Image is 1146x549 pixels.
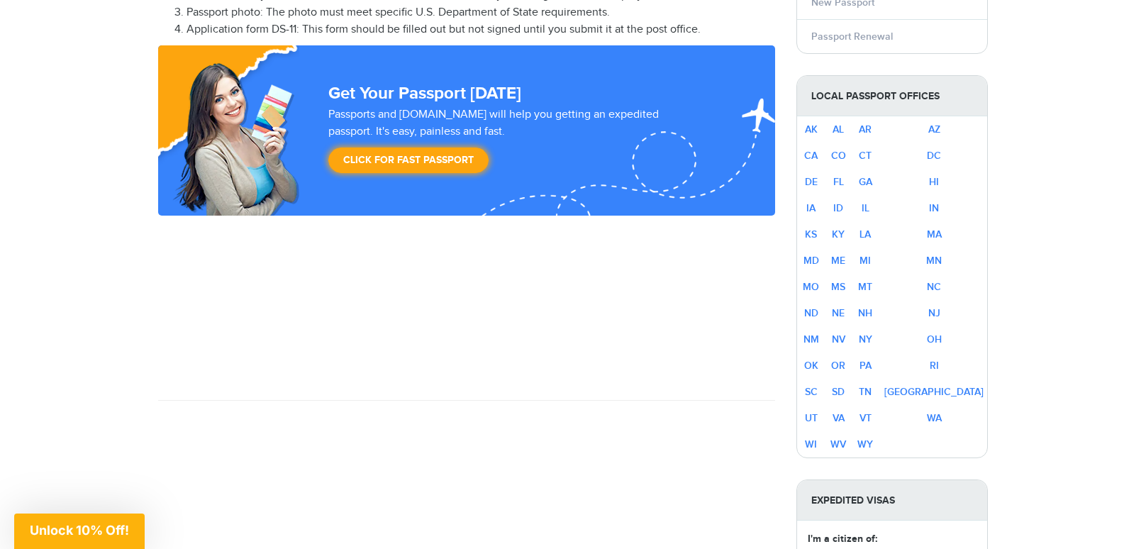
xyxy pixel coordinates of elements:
a: MO [803,281,819,293]
a: MN [926,255,942,267]
a: Click for Fast Passport [328,148,489,173]
div: Unlock 10% Off! [14,514,145,549]
a: OR [831,360,845,372]
a: NE [832,307,845,319]
a: HI [929,176,939,188]
a: Passport Renewal [811,30,893,43]
a: UT [805,412,818,424]
a: VA [833,412,845,424]
a: [GEOGRAPHIC_DATA] [884,386,984,398]
a: IN [929,202,939,214]
a: WY [857,438,873,450]
a: LA [859,228,871,240]
a: KS [805,228,817,240]
a: DC [927,150,941,162]
span: Unlock 10% Off! [30,523,129,538]
a: MT [858,281,872,293]
div: Passports and [DOMAIN_NAME] will help you getting an expedited passport. It's easy, painless and ... [323,106,710,180]
a: MS [831,281,845,293]
a: IL [862,202,869,214]
a: CT [859,150,872,162]
a: CA [804,150,818,162]
a: OH [927,333,942,345]
a: NY [859,333,872,345]
a: VT [859,412,872,424]
a: MA [927,228,942,240]
li: Application form DS-11: This form should be filled out but not signed until you submit it at the ... [187,21,775,38]
a: TN [859,386,872,398]
a: IA [806,202,816,214]
a: WI [805,438,817,450]
a: FL [833,176,844,188]
a: CO [831,150,846,162]
a: SC [805,386,818,398]
a: AK [805,123,818,135]
a: MD [803,255,819,267]
a: WV [830,438,846,450]
a: ME [831,255,845,267]
a: AZ [928,123,940,135]
a: OK [804,360,818,372]
iframe: Customer reviews powered by Trustpilot [158,216,775,386]
a: PA [859,360,872,372]
a: KY [832,228,845,240]
a: NH [858,307,872,319]
a: AR [859,123,872,135]
a: NM [803,333,819,345]
strong: Local Passport Offices [797,76,987,116]
a: NV [832,333,845,345]
a: NC [927,281,941,293]
a: GA [859,176,872,188]
strong: Expedited Visas [797,480,987,521]
a: AL [833,123,844,135]
a: RI [930,360,939,372]
li: Passport photo: The photo must meet specific U.S. Department of State requirements. [187,4,775,21]
a: SD [832,386,845,398]
label: I'm a citizen of: [808,531,877,546]
a: ND [804,307,818,319]
a: MI [859,255,871,267]
a: NJ [928,307,940,319]
a: WA [927,412,942,424]
strong: Get Your Passport [DATE] [328,83,521,104]
a: ID [833,202,843,214]
a: DE [805,176,818,188]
